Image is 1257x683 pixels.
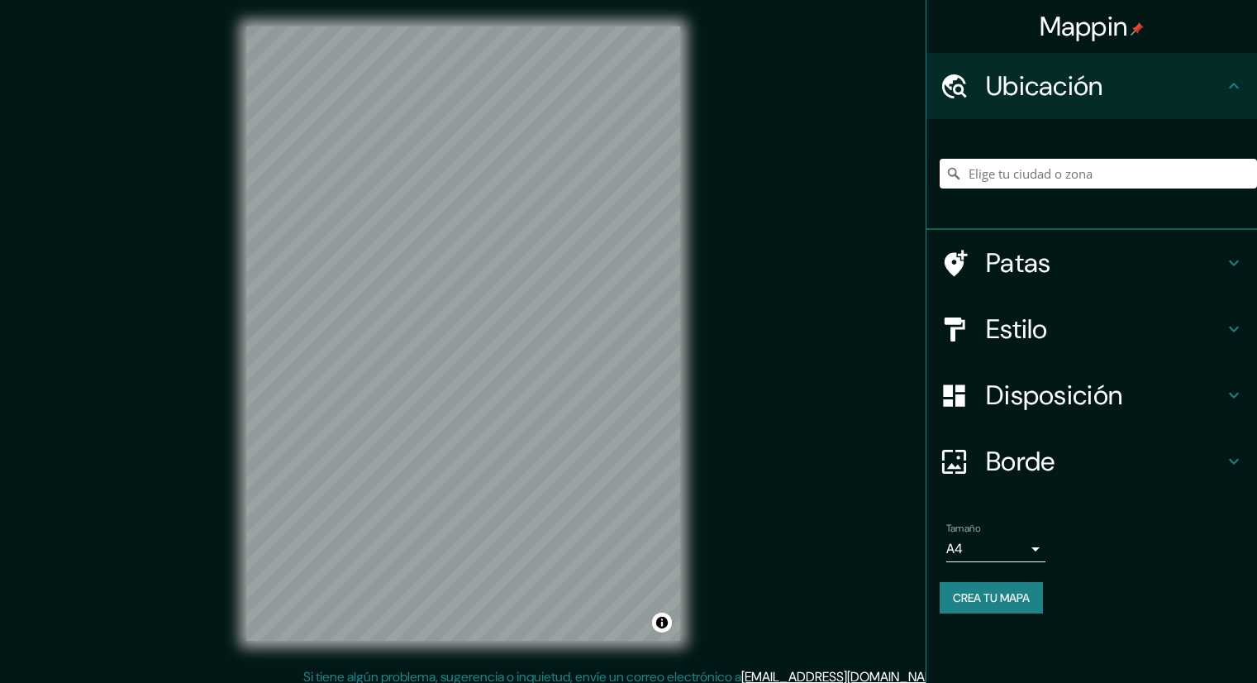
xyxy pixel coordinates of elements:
font: Borde [986,444,1055,479]
font: Ubicación [986,69,1103,103]
div: Estilo [926,296,1257,362]
input: Elige tu ciudad o zona [940,159,1257,189]
div: A4 [946,536,1045,562]
font: Crea tu mapa [953,590,1030,605]
button: Crea tu mapa [940,582,1043,614]
div: Ubicación [926,53,1257,119]
div: Borde [926,428,1257,494]
font: Disposición [986,378,1122,413]
button: Activar o desactivar atribución [652,613,672,633]
font: Mappin [1040,9,1128,44]
iframe: Help widget launcher [1110,619,1239,665]
div: Patas [926,230,1257,296]
font: Tamaño [946,522,980,535]
font: Estilo [986,312,1048,346]
div: Disposición [926,362,1257,428]
font: Patas [986,246,1051,280]
font: A4 [946,540,963,557]
canvas: Mapa [246,26,680,641]
img: pin-icon.png [1131,22,1144,36]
